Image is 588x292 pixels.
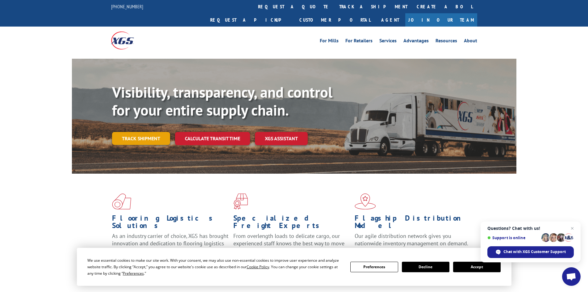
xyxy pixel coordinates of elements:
div: Chat with XGS Customer Support [487,246,574,258]
b: Visibility, transparency, and control for your entire supply chain. [112,83,332,120]
div: Cookie Consent Prompt [77,248,511,286]
button: Preferences [350,262,398,272]
p: From overlength loads to delicate cargo, our experienced staff knows the best way to move your fr... [233,232,350,260]
a: Join Our Team [405,13,477,27]
a: Track shipment [112,132,170,145]
a: Resources [436,38,457,45]
a: Agent [375,13,405,27]
div: Open chat [562,267,581,286]
h1: Specialized Freight Experts [233,214,350,232]
h1: Flagship Distribution Model [355,214,471,232]
span: Preferences [123,271,144,276]
img: xgs-icon-focused-on-flooring-red [233,193,248,209]
button: Accept [453,262,501,272]
img: xgs-icon-total-supply-chain-intelligence-red [112,193,131,209]
a: Request a pickup [206,13,295,27]
a: About [464,38,477,45]
span: Cookie Policy [247,264,269,269]
a: For Mills [320,38,339,45]
h1: Flooring Logistics Solutions [112,214,229,232]
span: Close chat [569,225,576,232]
span: As an industry carrier of choice, XGS has brought innovation and dedication to flooring logistics... [112,232,228,254]
span: Questions? Chat with us! [487,226,574,231]
img: xgs-icon-flagship-distribution-model-red [355,193,376,209]
button: Decline [402,262,449,272]
a: For Retailers [345,38,373,45]
a: [PHONE_NUMBER] [111,3,143,10]
a: Calculate transit time [175,132,250,145]
a: XGS ASSISTANT [255,132,308,145]
span: Our agile distribution network gives you nationwide inventory management on demand. [355,232,468,247]
a: Customer Portal [295,13,375,27]
span: Chat with XGS Customer Support [503,249,566,255]
span: Support is online [487,235,539,240]
a: Services [379,38,397,45]
a: Advantages [403,38,429,45]
div: We use essential cookies to make our site work. With your consent, we may also use non-essential ... [87,257,343,277]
